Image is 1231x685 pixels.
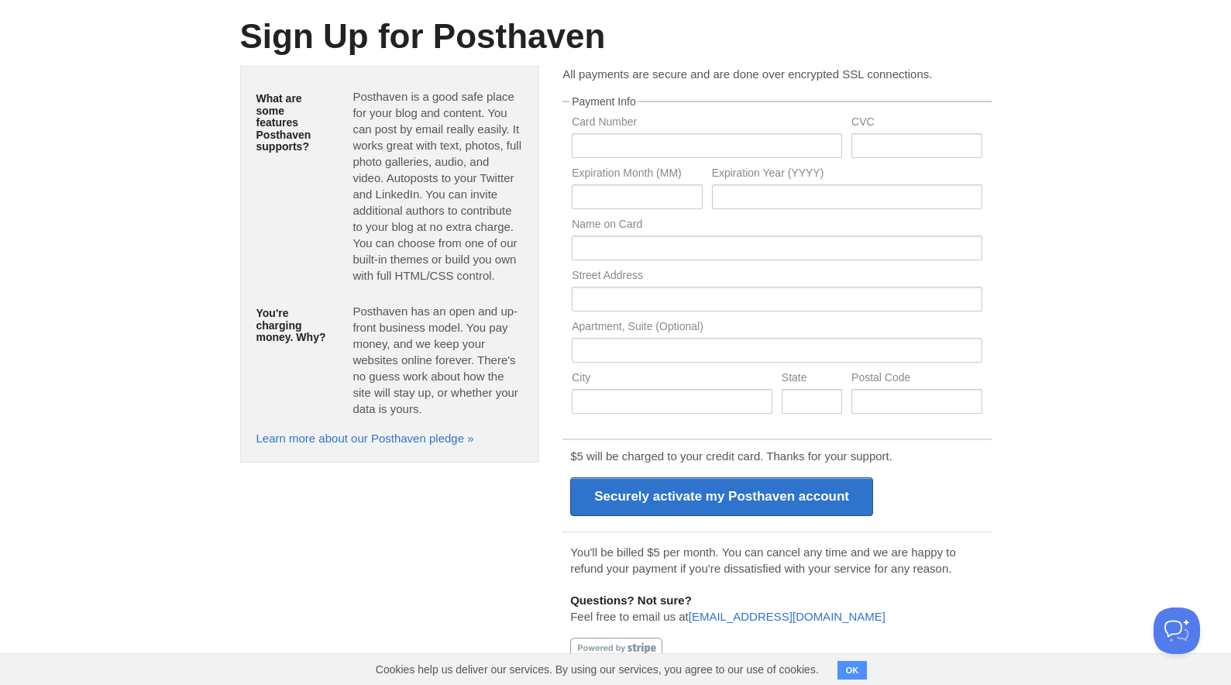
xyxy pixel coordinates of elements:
[712,167,982,182] label: Expiration Year (YYYY)
[1154,608,1200,654] iframe: Help Scout Beacon - Open
[572,116,842,131] label: Card Number
[572,270,982,284] label: Street Address
[352,88,523,284] p: Posthaven is a good safe place for your blog and content. You can post by email really easily. It...
[562,66,991,82] p: All payments are secure and are done over encrypted SSL connections.
[572,321,982,336] label: Apartment, Suite (Optional)
[256,308,330,343] h5: You're charging money. Why?
[240,18,992,55] h1: Sign Up for Posthaven
[352,303,523,417] p: Posthaven has an open and up-front business model. You pay money, and we keep your websites onlin...
[572,167,702,182] label: Expiration Month (MM)
[851,116,982,131] label: CVC
[256,432,474,445] a: Learn more about our Posthaven pledge »
[256,93,330,153] h5: What are some features Posthaven supports?
[570,592,983,625] p: Feel free to email us at
[570,544,983,577] p: You'll be billed $5 per month. You can cancel any time and we are happy to refund your payment if...
[360,654,834,685] span: Cookies help us deliver our services. By using our services, you agree to our use of cookies.
[570,448,983,464] p: $5 will be charged to your credit card. Thanks for your support.
[572,372,772,387] label: City
[570,594,692,607] b: Questions? Not sure?
[570,477,873,516] input: Securely activate my Posthaven account
[851,372,982,387] label: Postal Code
[837,661,868,680] button: OK
[572,219,982,233] label: Name on Card
[782,372,842,387] label: State
[569,96,638,107] legend: Payment Info
[689,610,885,623] a: [EMAIL_ADDRESS][DOMAIN_NAME]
